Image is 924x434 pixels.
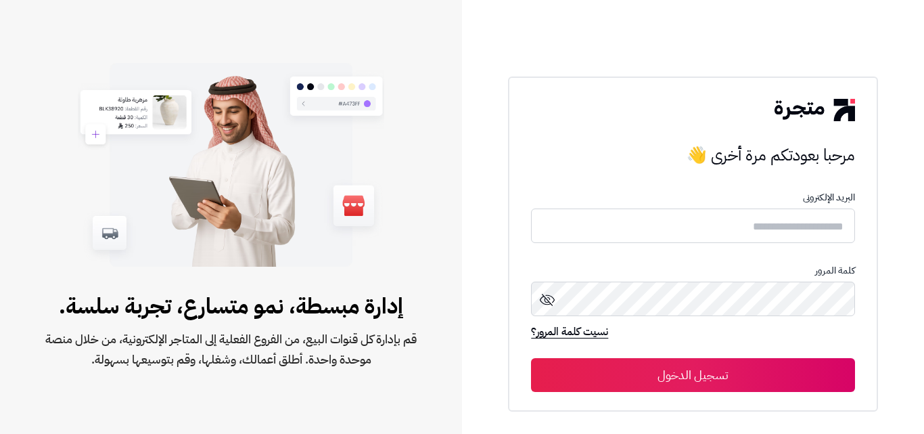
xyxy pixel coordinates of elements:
[531,324,608,343] a: نسيت كلمة المرور؟
[775,99,854,121] img: logo-2.png
[43,290,419,322] span: إدارة مبسطة، نمو متسارع، تجربة سلسة.
[43,329,419,370] span: قم بإدارة كل قنوات البيع، من الفروع الفعلية إلى المتاجر الإلكترونية، من خلال منصة موحدة واحدة. أط...
[531,265,854,276] p: كلمة المرور
[531,358,854,392] button: تسجيل الدخول
[531,142,854,169] h3: مرحبا بعودتكم مرة أخرى 👋
[531,192,854,203] p: البريد الإلكترونى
